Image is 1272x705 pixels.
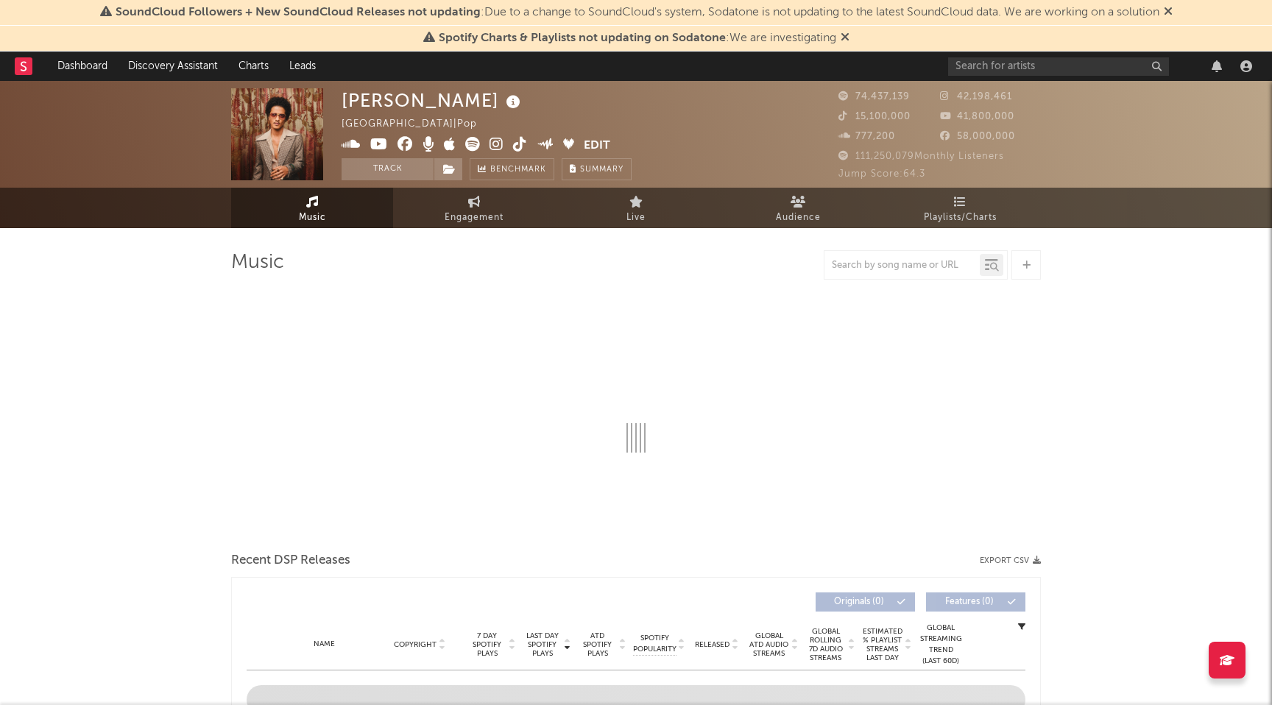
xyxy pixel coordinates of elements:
[626,209,646,227] span: Live
[824,260,980,272] input: Search by song name or URL
[776,209,821,227] span: Audience
[116,7,1159,18] span: : Due to a change to SoundCloud's system, Sodatone is not updating to the latest SoundCloud data....
[805,627,846,662] span: Global Rolling 7D Audio Streams
[562,158,632,180] button: Summary
[879,188,1041,228] a: Playlists/Charts
[838,152,1004,161] span: 111,250,079 Monthly Listeners
[816,592,915,612] button: Originals(0)
[838,132,895,141] span: 777,200
[936,598,1003,606] span: Features ( 0 )
[393,188,555,228] a: Engagement
[439,32,836,44] span: : We are investigating
[584,137,610,155] button: Edit
[580,166,623,174] span: Summary
[940,92,1012,102] span: 42,198,461
[231,552,350,570] span: Recent DSP Releases
[523,631,562,658] span: Last Day Spotify Plays
[116,7,481,18] span: SoundCloud Followers + New SoundCloud Releases not updating
[342,88,524,113] div: [PERSON_NAME]
[838,92,910,102] span: 74,437,139
[633,633,676,655] span: Spotify Popularity
[862,627,902,662] span: Estimated % Playlist Streams Last Day
[342,158,434,180] button: Track
[924,209,997,227] span: Playlists/Charts
[948,57,1169,76] input: Search for artists
[1164,7,1173,18] span: Dismiss
[231,188,393,228] a: Music
[228,52,279,81] a: Charts
[838,112,911,121] span: 15,100,000
[717,188,879,228] a: Audience
[749,631,789,658] span: Global ATD Audio Streams
[841,32,849,44] span: Dismiss
[926,592,1025,612] button: Features(0)
[118,52,228,81] a: Discovery Assistant
[467,631,506,658] span: 7 Day Spotify Plays
[439,32,726,44] span: Spotify Charts & Playlists not updating on Sodatone
[276,639,372,650] div: Name
[980,556,1041,565] button: Export CSV
[695,640,729,649] span: Released
[299,209,326,227] span: Music
[919,623,963,667] div: Global Streaming Trend (Last 60D)
[578,631,617,658] span: ATD Spotify Plays
[342,116,494,133] div: [GEOGRAPHIC_DATA] | Pop
[470,158,554,180] a: Benchmark
[940,132,1015,141] span: 58,000,000
[555,188,717,228] a: Live
[490,161,546,179] span: Benchmark
[940,112,1014,121] span: 41,800,000
[47,52,118,81] a: Dashboard
[445,209,504,227] span: Engagement
[279,52,326,81] a: Leads
[825,598,893,606] span: Originals ( 0 )
[394,640,437,649] span: Copyright
[838,169,925,179] span: Jump Score: 64.3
